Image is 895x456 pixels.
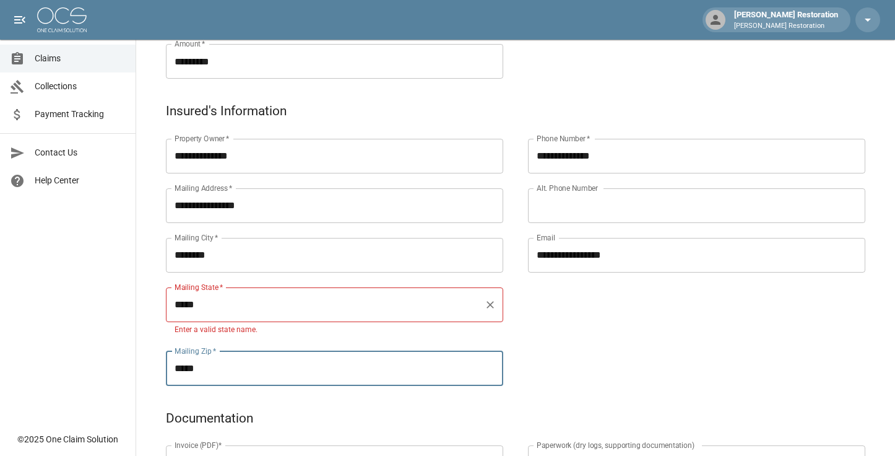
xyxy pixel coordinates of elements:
label: Property Owner [175,133,230,144]
label: Phone Number [537,133,590,144]
div: © 2025 One Claim Solution [17,433,118,445]
button: open drawer [7,7,32,32]
button: Clear [482,296,499,313]
span: Payment Tracking [35,108,126,121]
label: Mailing Zip [175,346,217,356]
label: Amount [175,38,205,49]
span: Contact Us [35,146,126,159]
label: Invoice (PDF)* [175,440,222,450]
span: Help Center [35,174,126,187]
p: Enter a valid state name. [175,324,495,336]
span: Claims [35,52,126,65]
label: Mailing State [175,282,223,292]
span: Collections [35,80,126,93]
div: [PERSON_NAME] Restoration [729,9,843,31]
label: Email [537,232,555,243]
label: Alt. Phone Number [537,183,598,193]
label: Mailing Address [175,183,232,193]
label: Paperwork (dry logs, supporting documentation) [537,440,694,450]
p: [PERSON_NAME] Restoration [734,21,838,32]
img: ocs-logo-white-transparent.png [37,7,87,32]
label: Mailing City [175,232,218,243]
